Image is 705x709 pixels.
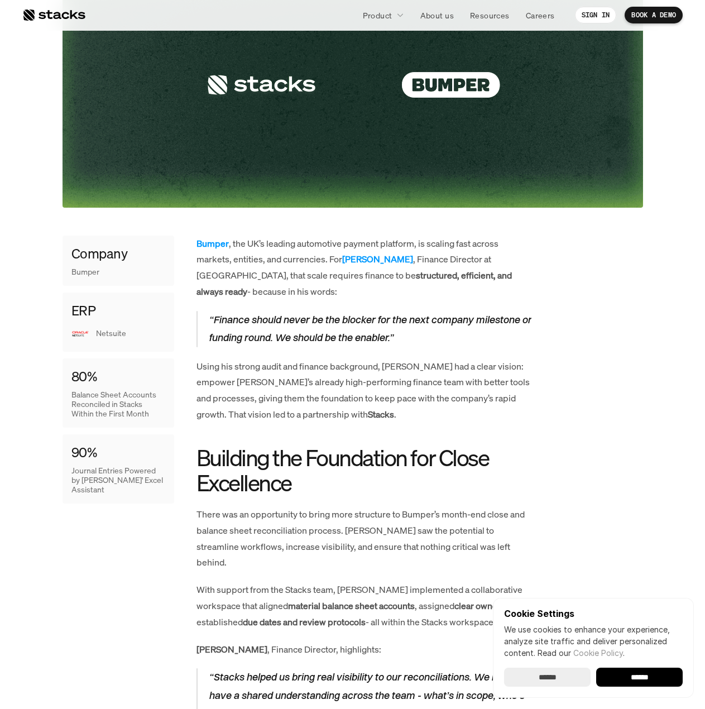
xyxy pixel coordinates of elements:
[96,329,165,338] p: Netsuite
[132,213,181,221] a: Privacy Policy
[575,7,617,23] a: SIGN IN
[243,616,366,628] strong: due dates and review protocols
[196,643,267,655] strong: [PERSON_NAME]
[288,600,415,612] strong: material balance sheet accounts
[71,301,96,320] h4: ERP
[196,445,531,495] h2: Building the Foundation for Close Excellence
[71,390,165,418] p: Balance Sheet Accounts Reconciled in Stacks Within the First Month
[71,443,97,462] h4: 90%
[196,582,531,630] p: With support from the Stacks team, [PERSON_NAME] implemented a collaborative workspace that align...
[209,313,534,344] em: “Finance should never be the blocker for the next company milestone or funding round. We should b...
[631,11,676,19] p: BOOK A DEMO
[196,236,531,300] p: , the UK’s leading automotive payment platform, is scaling fast across markets, entities, and cur...
[342,253,413,265] a: [PERSON_NAME]
[196,641,531,658] p: , Finance Director, highlights:
[196,358,531,423] p: Using his strong audit and finance background, [PERSON_NAME] had a clear vision: empower [PERSON_...
[71,245,128,264] h4: Company
[71,466,165,494] p: Journal Entries Powered by [PERSON_NAME]' Excel Assistant
[573,648,623,658] a: Cookie Policy
[625,7,683,23] a: BOOK A DEMO
[504,609,683,618] p: Cookie Settings
[196,506,531,571] p: There was an opportunity to bring more structure to Bumper’s month-end close and balance sheet re...
[368,408,394,420] strong: Stacks
[538,648,625,658] span: Read our .
[196,237,229,250] a: Bumper
[526,9,555,21] p: Careers
[519,5,562,25] a: Careers
[454,600,505,612] strong: clear owners
[420,9,454,21] p: About us
[363,9,392,21] p: Product
[414,5,461,25] a: About us
[582,11,610,19] p: SIGN IN
[504,624,683,659] p: We use cookies to enhance your experience, analyze site traffic and deliver personalized content.
[196,269,514,298] strong: structured, efficient, and always ready
[470,9,510,21] p: Resources
[71,367,97,386] h4: 80%
[463,5,516,25] a: Resources
[71,267,99,277] p: Bumper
